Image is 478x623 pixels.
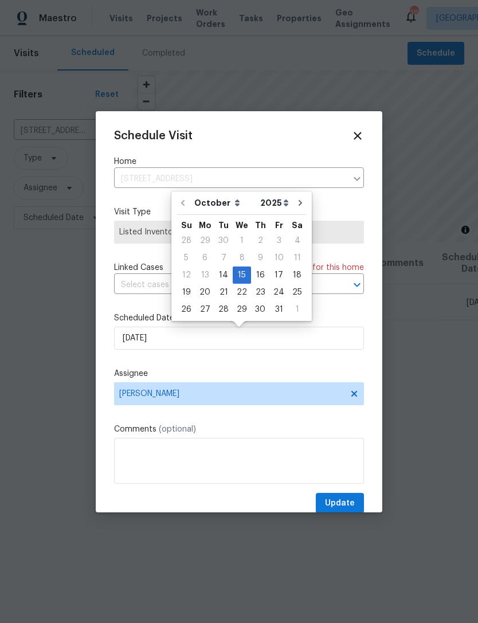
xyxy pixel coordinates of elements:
[288,284,306,300] div: 25
[269,232,288,249] div: Fri Oct 03 2025
[233,267,251,283] div: 15
[269,267,288,283] div: 17
[233,232,251,249] div: Wed Oct 01 2025
[181,221,192,229] abbr: Sunday
[114,368,364,379] label: Assignee
[119,389,344,398] span: [PERSON_NAME]
[269,233,288,249] div: 3
[177,250,195,266] div: 5
[214,233,233,249] div: 30
[325,496,355,511] span: Update
[119,226,359,238] span: Listed Inventory Diagnostic
[233,284,251,301] div: Wed Oct 22 2025
[177,249,195,267] div: Sun Oct 05 2025
[288,284,306,301] div: Sat Oct 25 2025
[288,249,306,267] div: Sat Oct 11 2025
[269,301,288,318] div: 31
[214,249,233,267] div: Tue Oct 07 2025
[214,301,233,318] div: Tue Oct 28 2025
[159,425,196,433] span: (optional)
[233,301,251,318] div: Wed Oct 29 2025
[195,232,214,249] div: Mon Sep 29 2025
[233,249,251,267] div: Wed Oct 08 2025
[288,267,306,284] div: Sat Oct 18 2025
[288,250,306,266] div: 11
[214,267,233,284] div: Tue Oct 14 2025
[214,250,233,266] div: 7
[177,301,195,318] div: Sun Oct 26 2025
[195,301,214,318] div: Mon Oct 27 2025
[114,276,332,294] input: Select cases
[195,249,214,267] div: Mon Oct 06 2025
[114,262,163,273] span: Linked Cases
[349,277,365,293] button: Open
[351,130,364,142] span: Close
[251,301,269,318] div: 30
[288,233,306,249] div: 4
[251,284,269,301] div: Thu Oct 23 2025
[218,221,229,229] abbr: Tuesday
[214,284,233,300] div: 21
[269,301,288,318] div: Fri Oct 31 2025
[114,327,364,350] input: M/D/YYYY
[292,191,309,214] button: Go to next month
[269,267,288,284] div: Fri Oct 17 2025
[114,424,364,435] label: Comments
[288,301,306,318] div: 1
[177,267,195,284] div: Sun Oct 12 2025
[292,221,303,229] abbr: Saturday
[174,191,191,214] button: Go to previous month
[269,249,288,267] div: Fri Oct 10 2025
[177,267,195,283] div: 12
[214,267,233,283] div: 14
[288,301,306,318] div: Sat Nov 01 2025
[114,206,364,218] label: Visit Type
[199,221,211,229] abbr: Monday
[195,267,214,284] div: Mon Oct 13 2025
[233,284,251,300] div: 22
[251,301,269,318] div: Thu Oct 30 2025
[177,233,195,249] div: 28
[275,221,283,229] abbr: Friday
[251,284,269,300] div: 23
[191,194,257,211] select: Month
[214,301,233,318] div: 28
[114,170,347,188] input: Enter in an address
[269,284,288,300] div: 24
[251,267,269,283] div: 16
[195,284,214,301] div: Mon Oct 20 2025
[257,194,292,211] select: Year
[114,130,193,142] span: Schedule Visit
[177,284,195,301] div: Sun Oct 19 2025
[195,267,214,283] div: 13
[288,232,306,249] div: Sat Oct 04 2025
[236,221,248,229] abbr: Wednesday
[316,493,364,514] button: Update
[251,250,269,266] div: 9
[255,221,266,229] abbr: Thursday
[233,267,251,284] div: Wed Oct 15 2025
[214,284,233,301] div: Tue Oct 21 2025
[177,232,195,249] div: Sun Sep 28 2025
[114,156,364,167] label: Home
[251,233,269,249] div: 2
[177,301,195,318] div: 26
[233,233,251,249] div: 1
[269,250,288,266] div: 10
[269,284,288,301] div: Fri Oct 24 2025
[233,250,251,266] div: 8
[195,284,214,300] div: 20
[114,312,364,324] label: Scheduled Date
[195,233,214,249] div: 29
[177,284,195,300] div: 19
[214,232,233,249] div: Tue Sep 30 2025
[251,267,269,284] div: Thu Oct 16 2025
[195,250,214,266] div: 6
[195,301,214,318] div: 27
[288,267,306,283] div: 18
[233,301,251,318] div: 29
[251,232,269,249] div: Thu Oct 02 2025
[251,249,269,267] div: Thu Oct 09 2025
